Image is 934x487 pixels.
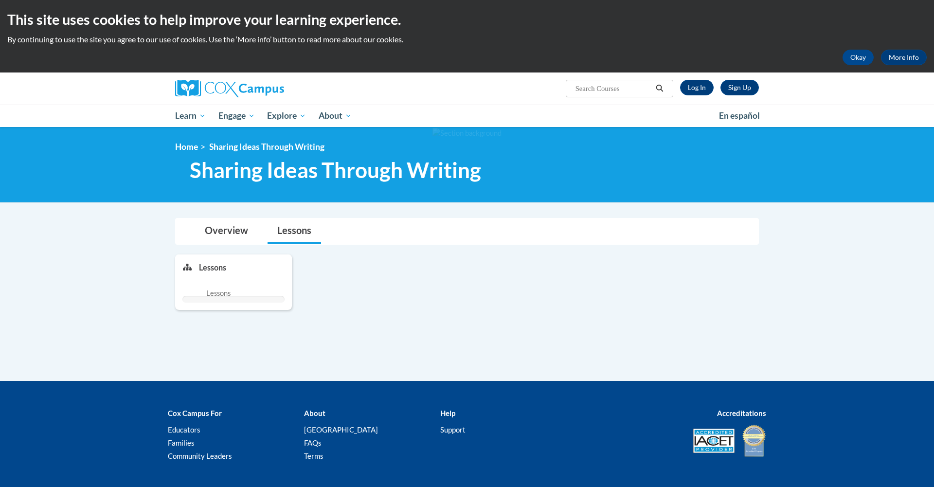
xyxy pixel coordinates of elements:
[720,80,759,95] a: Register
[7,10,927,29] h2: This site uses cookies to help improve your learning experience.
[304,438,322,447] a: FAQs
[175,142,198,152] a: Home
[304,425,378,434] a: [GEOGRAPHIC_DATA]
[680,80,714,95] a: Log In
[304,409,325,417] b: About
[218,110,255,122] span: Engage
[304,451,323,460] a: Terms
[575,83,652,94] input: Search Courses
[268,218,321,244] a: Lessons
[168,451,232,460] a: Community Leaders
[199,262,226,273] p: Lessons
[652,83,667,94] button: Search
[168,425,200,434] a: Educators
[432,128,502,139] img: Section background
[175,80,360,97] a: Cox Campus
[168,438,195,447] a: Families
[843,50,874,65] button: Okay
[261,105,312,127] a: Explore
[312,105,358,127] a: About
[190,157,481,183] span: Sharing Ideas Through Writing
[693,429,735,453] img: Accredited IACET® Provider
[206,288,231,299] span: Lessons
[169,105,212,127] a: Learn
[212,105,261,127] a: Engage
[195,218,258,244] a: Overview
[267,110,306,122] span: Explore
[742,424,766,458] img: IDA® Accredited
[7,34,927,45] p: By continuing to use the site you agree to our use of cookies. Use the ‘More info’ button to read...
[161,105,773,127] div: Main menu
[717,409,766,417] b: Accreditations
[209,142,324,152] span: Sharing Ideas Through Writing
[440,409,455,417] b: Help
[719,110,760,121] span: En español
[168,409,222,417] b: Cox Campus For
[175,80,284,97] img: Cox Campus
[881,50,927,65] a: More Info
[175,110,206,122] span: Learn
[319,110,352,122] span: About
[713,106,766,126] a: En español
[440,425,466,434] a: Support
